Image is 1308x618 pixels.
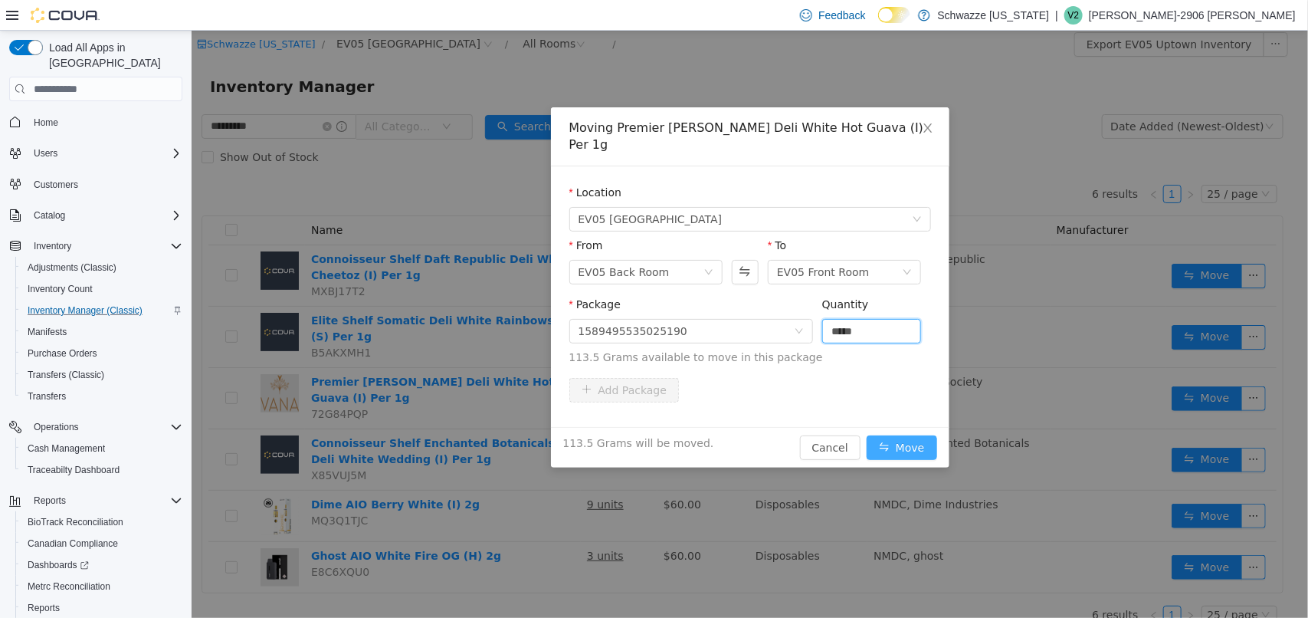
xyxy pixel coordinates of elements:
span: Transfers (Classic) [28,369,104,381]
span: Operations [34,421,79,433]
img: Cova [31,8,100,23]
button: Traceabilty Dashboard [15,459,188,481]
span: BioTrack Reconciliation [21,513,182,531]
label: To [576,209,595,221]
i: icon: close [730,91,743,104]
span: Operations [28,418,182,436]
span: Feedback [818,8,865,23]
span: Adjustments (Classic) [28,261,116,274]
a: Inventory Manager (Classic) [21,301,149,320]
button: Reports [3,490,188,511]
span: Inventory Manager (Classic) [21,301,182,320]
button: Swap [540,229,567,254]
span: Inventory [28,237,182,255]
a: Traceabilty Dashboard [21,461,126,479]
span: Transfers [21,387,182,406]
button: Transfers (Classic) [15,364,188,386]
div: Veronica-2906 Garcia [1064,6,1083,25]
button: Close [715,77,758,120]
span: Users [34,147,57,159]
span: Dashboards [28,559,89,571]
button: Customers [3,173,188,196]
button: Reports [28,491,72,510]
label: From [378,209,411,221]
span: BioTrack Reconciliation [28,516,123,528]
span: Metrc Reconciliation [21,577,182,596]
button: Users [3,143,188,164]
span: Transfers [28,390,66,403]
span: Reports [28,602,60,614]
a: Adjustments (Classic) [21,258,123,277]
div: Moving Premier [PERSON_NAME] Deli White Hot Guava (I) Per 1g [378,89,739,123]
span: 113.5 Grams will be moved. [372,405,523,421]
div: EV05 Back Room [387,230,478,253]
i: icon: down [711,237,720,248]
label: Package [378,268,429,280]
span: Traceabilty Dashboard [28,464,120,476]
span: Transfers (Classic) [21,366,182,384]
a: Metrc Reconciliation [21,577,116,596]
a: Dashboards [21,556,95,574]
a: Purchase Orders [21,344,103,363]
button: Metrc Reconciliation [15,576,188,597]
a: Transfers [21,387,72,406]
p: Schwazze [US_STATE] [938,6,1050,25]
button: Transfers [15,386,188,407]
button: Adjustments (Classic) [15,257,188,278]
i: icon: down [513,237,522,248]
a: Transfers (Classic) [21,366,110,384]
label: Location [378,156,431,168]
span: Cash Management [28,442,105,455]
span: Inventory Manager (Classic) [28,304,143,317]
span: Manifests [28,326,67,338]
a: Home [28,113,64,132]
span: Metrc Reconciliation [28,580,110,593]
button: Cash Management [15,438,188,459]
a: BioTrack Reconciliation [21,513,129,531]
span: Home [28,112,182,131]
a: Cash Management [21,439,111,458]
input: Dark Mode [878,7,910,23]
button: Operations [28,418,85,436]
label: Quantity [631,268,677,280]
span: Canadian Compliance [28,537,118,550]
div: 1589495535025190 [387,289,497,312]
span: Load All Apps in [GEOGRAPHIC_DATA] [43,40,182,71]
span: Catalog [34,209,65,222]
span: Dark Mode [878,23,879,24]
i: icon: down [603,296,612,307]
a: Canadian Compliance [21,534,124,553]
span: Manifests [21,323,182,341]
button: Inventory [28,237,77,255]
span: Customers [28,175,182,194]
button: Home [3,110,188,133]
span: Adjustments (Classic) [21,258,182,277]
button: Catalog [3,205,188,226]
button: Inventory [3,235,188,257]
button: Canadian Compliance [15,533,188,554]
i: icon: down [721,184,730,195]
span: Purchase Orders [21,344,182,363]
a: Customers [28,176,84,194]
span: Traceabilty Dashboard [21,461,182,479]
button: icon: plusAdd Package [378,347,488,372]
span: Cash Management [21,439,182,458]
button: Operations [3,416,188,438]
button: Users [28,144,64,163]
span: V2 [1068,6,1080,25]
span: Users [28,144,182,163]
span: Catalog [28,206,182,225]
p: | [1055,6,1058,25]
span: Reports [34,495,66,507]
button: Purchase Orders [15,343,188,364]
button: Cancel [608,405,669,429]
button: icon: swapMove [675,405,746,429]
input: Quantity [631,289,729,312]
p: [PERSON_NAME]-2906 [PERSON_NAME] [1089,6,1296,25]
span: Inventory [34,240,71,252]
span: Reports [21,599,182,617]
button: Catalog [28,206,71,225]
span: Inventory Count [28,283,93,295]
a: Dashboards [15,554,188,576]
button: Inventory Count [15,278,188,300]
